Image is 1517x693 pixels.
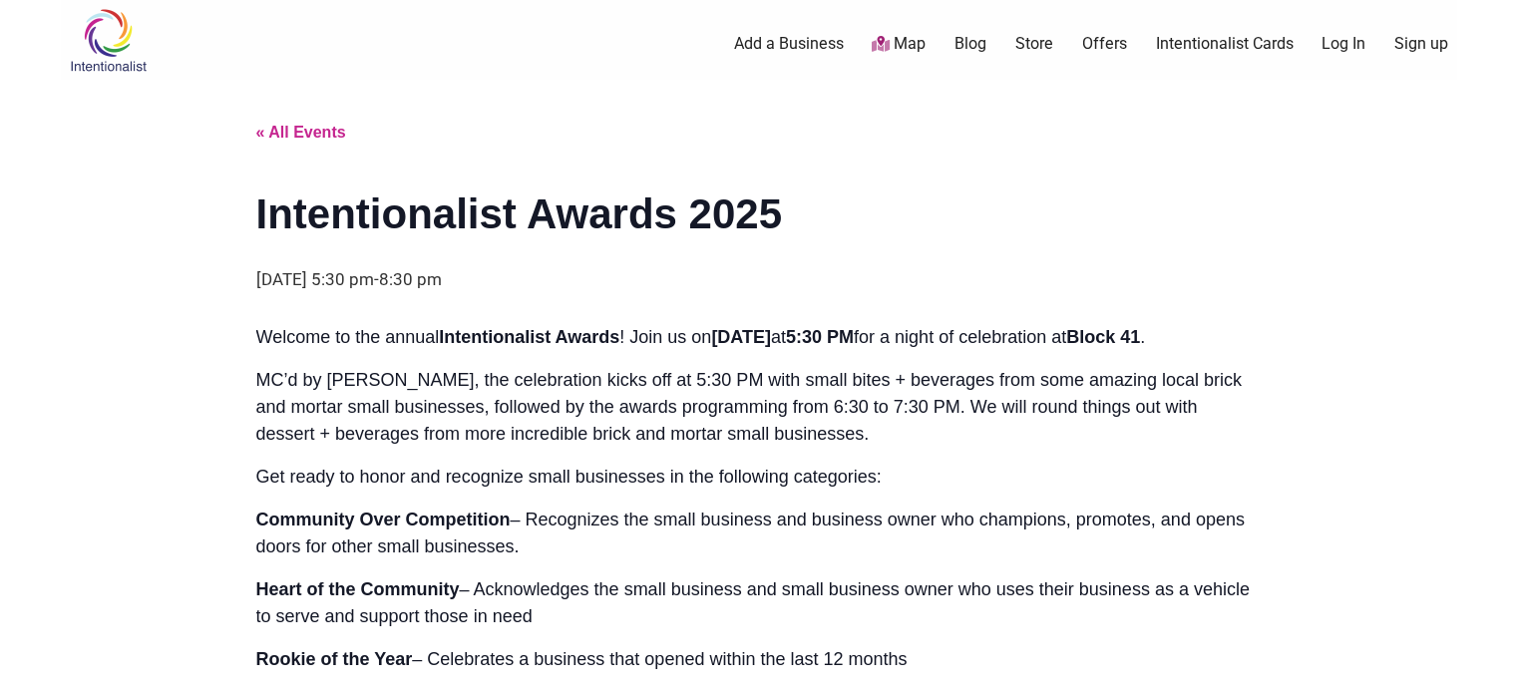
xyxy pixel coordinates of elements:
a: Intentionalist Cards [1156,33,1294,55]
h1: Intentionalist Awards 2025 [256,185,1262,243]
span: [DATE] 5:30 pm [256,269,374,289]
strong: Heart of the Community [256,579,460,599]
p: Welcome to the annual ! Join us on at for a night of celebration at . [256,324,1262,351]
a: Log In [1322,33,1365,55]
strong: Rookie of the Year [256,649,413,669]
p: MC’d by [PERSON_NAME], the celebration kicks off at 5:30 PM with small bites + beverages from som... [256,367,1262,448]
a: Store [1015,33,1053,55]
a: « All Events [256,124,346,141]
strong: Community Over Competition [256,510,511,529]
img: Intentionalist [61,8,156,73]
p: – Celebrates a business that opened within the last 12 months [256,646,1262,673]
p: – Acknowledges the small business and small business owner who uses their business as a vehicle t... [256,576,1262,630]
strong: Intentionalist Awards [439,327,619,347]
div: - [256,267,442,293]
strong: Block 41 [1066,327,1140,347]
strong: 5:30 PM [786,327,854,347]
p: Get ready to honor and recognize small businesses in the following categories: [256,464,1262,491]
a: Sign up [1394,33,1448,55]
strong: [DATE] [711,327,771,347]
span: 8:30 pm [379,269,442,289]
a: Offers [1082,33,1127,55]
a: Add a Business [734,33,844,55]
a: Blog [954,33,986,55]
p: – Recognizes the small business and business owner who champions, promotes, and opens doors for o... [256,507,1262,560]
a: Map [872,33,926,56]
